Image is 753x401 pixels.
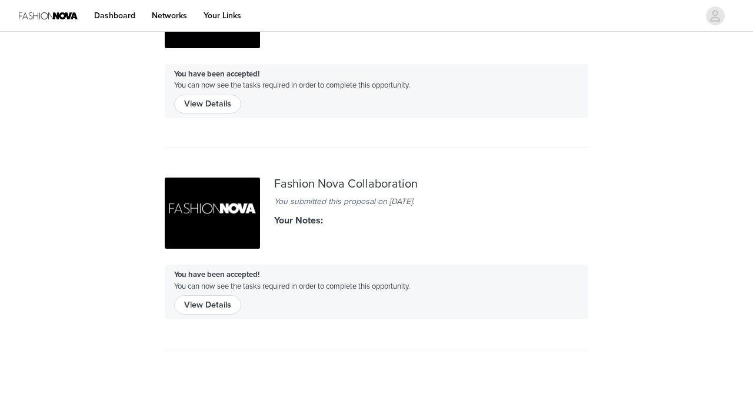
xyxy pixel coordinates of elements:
[274,195,479,208] div: You submitted this proposal on [DATE].
[274,215,323,226] strong: Your Notes:
[165,64,588,118] div: You can now see the tasks required in order to complete this opportunity.
[174,69,259,79] strong: You have been accepted!
[165,265,588,319] div: You can now see the tasks required in order to complete this opportunity.
[196,2,248,29] a: Your Links
[19,2,78,29] img: Fashion Nova Logo
[174,95,241,105] a: View Details
[174,296,241,305] a: View Details
[87,2,142,29] a: Dashboard
[165,178,260,249] img: 44cc05be-882a-49bd-a7fd-05fd344e62ba.jpg
[709,6,721,25] div: avatar
[174,95,241,113] button: View Details
[274,178,479,191] div: Fashion Nova Collaboration
[174,270,259,279] strong: You have been accepted!
[174,295,241,314] button: View Details
[145,2,194,29] a: Networks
